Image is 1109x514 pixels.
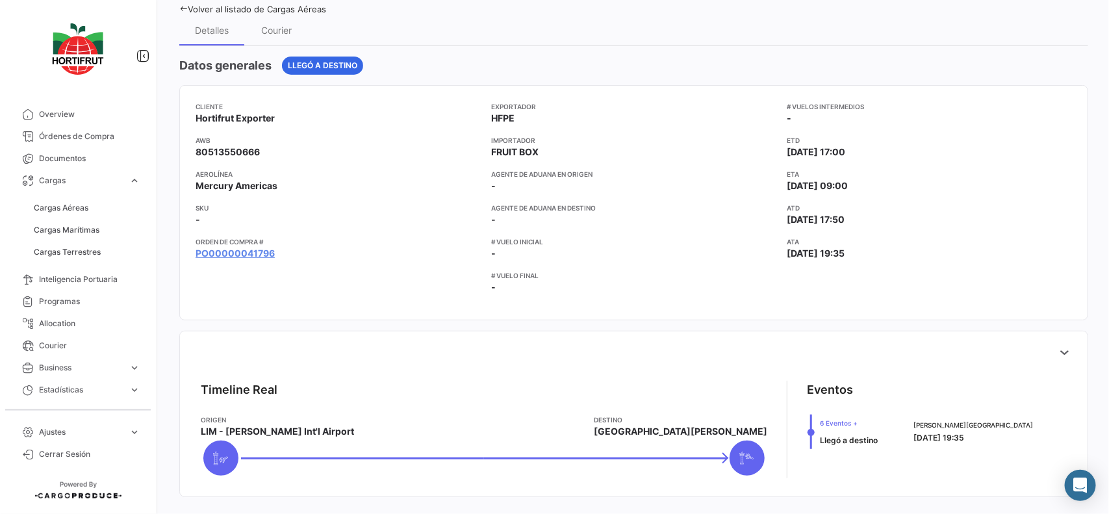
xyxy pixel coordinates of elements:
span: FRUIT BOX [491,146,539,159]
app-card-info-title: Destino [594,415,767,425]
app-card-info-title: AWB [196,135,481,146]
a: Overview [10,103,146,125]
a: Cargas Marítimas [29,220,146,240]
span: expand_more [129,175,140,186]
span: Allocation [39,318,140,329]
div: Abrir Intercom Messenger [1065,470,1096,501]
app-card-info-title: ATA [787,237,1072,247]
span: Cargas Terrestres [34,246,101,258]
app-card-info-title: # vuelo final [491,270,776,281]
span: Courier [39,340,140,352]
span: Cerrar Sesión [39,448,140,460]
span: [DATE] 17:50 [787,213,845,226]
app-card-info-title: # vuelos intermedios [787,101,1072,112]
span: Programas [39,296,140,307]
span: HFPE [491,112,515,125]
h4: Datos generales [179,57,272,75]
span: - [787,112,791,125]
span: [DATE] 19:35 [787,247,845,260]
span: Mercury Americas [196,179,277,192]
span: Cargas Aéreas [34,202,88,214]
span: expand_more [129,384,140,396]
app-card-info-title: Aerolínea [196,169,481,179]
a: Inteligencia Portuaria [10,268,146,290]
a: Volver al listado de Cargas Aéreas [179,4,326,14]
a: Órdenes de Compra [10,125,146,148]
span: Órdenes de Compra [39,131,140,142]
span: Overview [39,109,140,120]
span: Llegó a destino [820,435,878,445]
div: Detalles [195,25,229,36]
app-card-info-title: ATD [787,203,1072,213]
app-card-info-title: Exportador [491,101,776,112]
span: [DATE] 09:00 [787,179,848,192]
span: [DATE] 17:00 [787,146,845,159]
a: Cargas Terrestres [29,242,146,262]
app-card-info-title: ETA [787,169,1072,179]
span: Hortifrut Exporter [196,112,275,125]
div: Eventos [807,381,853,399]
app-card-info-title: Agente de Aduana en Destino [491,203,776,213]
span: 80513550666 [196,146,260,159]
app-card-info-title: SKU [196,203,481,213]
app-card-info-title: # vuelo inicial [491,237,776,247]
app-card-info-title: Cliente [196,101,481,112]
span: Cargas Marítimas [34,224,99,236]
div: Courier [262,25,292,36]
span: Cargas [39,175,123,186]
a: Documentos [10,148,146,170]
img: logo-hortifrut.svg [45,16,110,83]
app-card-info-title: Agente de Aduana en Origen [491,169,776,179]
span: [PERSON_NAME][GEOGRAPHIC_DATA] [913,420,1033,430]
span: - [491,281,496,294]
span: Estadísticas [39,384,123,396]
span: [DATE] 19:35 [913,433,964,443]
a: PO00000041796 [196,247,275,260]
span: - [491,179,496,192]
app-card-info-title: Orden de Compra # [196,237,481,247]
span: - [491,213,496,226]
span: expand_more [129,362,140,374]
span: Business [39,362,123,374]
span: Ajustes [39,426,123,438]
app-card-info-title: Origen [201,415,354,425]
span: Documentos [39,153,140,164]
span: - [196,213,200,226]
a: Cargas Aéreas [29,198,146,218]
span: 6 Eventos + [820,418,878,428]
a: Allocation [10,313,146,335]
a: Programas [10,290,146,313]
span: expand_more [129,426,140,438]
span: - [491,247,496,260]
span: [GEOGRAPHIC_DATA][PERSON_NAME] [594,425,767,438]
span: Inteligencia Portuaria [39,274,140,285]
a: Courier [10,335,146,357]
app-card-info-title: Importador [491,135,776,146]
div: Timeline Real [201,381,277,399]
span: LIM - [PERSON_NAME] Int'l Airport [201,425,354,438]
span: Llegó a destino [288,60,357,71]
app-card-info-title: ETD [787,135,1072,146]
